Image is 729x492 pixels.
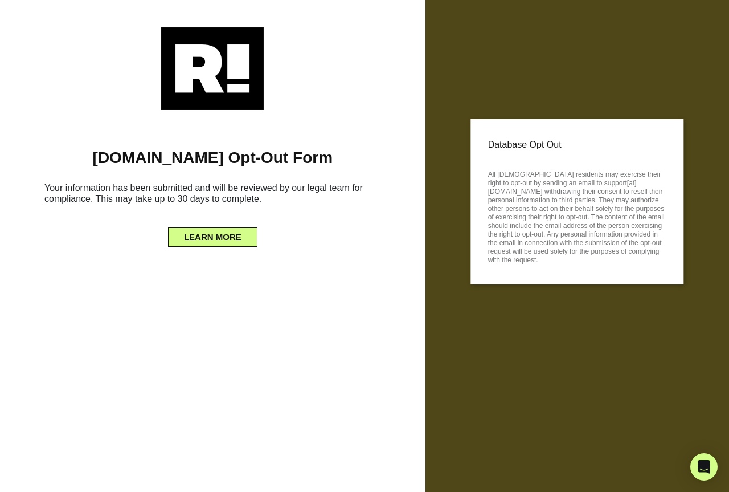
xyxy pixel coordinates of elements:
[168,227,257,247] button: LEARN MORE
[488,167,666,265] p: All [DEMOGRAPHIC_DATA] residents may exercise their right to opt-out by sending an email to suppo...
[17,178,408,213] h6: Your information has been submitted and will be reviewed by our legal team for compliance. This m...
[161,27,264,110] img: Retention.com
[168,229,257,238] a: LEARN MORE
[690,453,718,481] div: Open Intercom Messenger
[488,136,666,153] p: Database Opt Out
[17,148,408,168] h1: [DOMAIN_NAME] Opt-Out Form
